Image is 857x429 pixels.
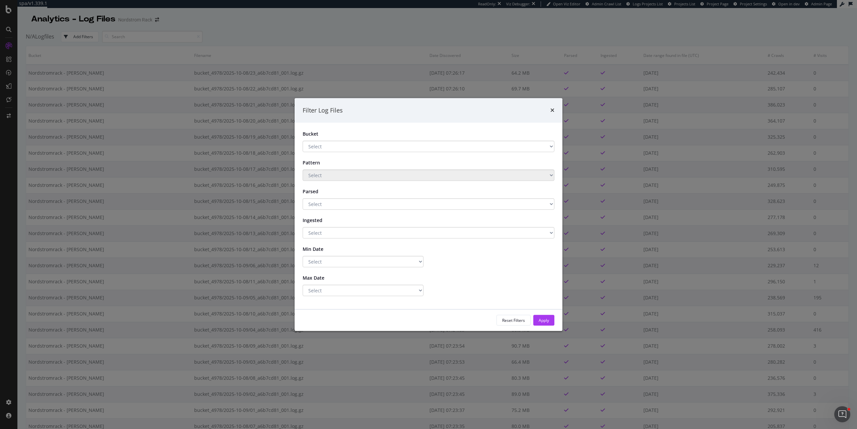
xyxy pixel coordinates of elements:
iframe: Intercom live chat [834,406,850,422]
div: Filter Log Files [303,106,343,115]
button: Reset Filters [496,315,531,326]
label: Max Date [298,272,341,281]
div: times [550,106,554,115]
div: Apply [539,317,549,323]
label: Bucket [298,131,341,137]
label: Parsed [298,186,341,195]
div: modal [295,98,562,331]
label: Min Date [298,243,341,253]
div: Reset Filters [502,317,525,323]
button: Apply [533,315,554,326]
select: You must select a bucket to filter on pattern [303,169,554,181]
label: Pattern [298,157,341,166]
label: Ingested [298,215,341,224]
